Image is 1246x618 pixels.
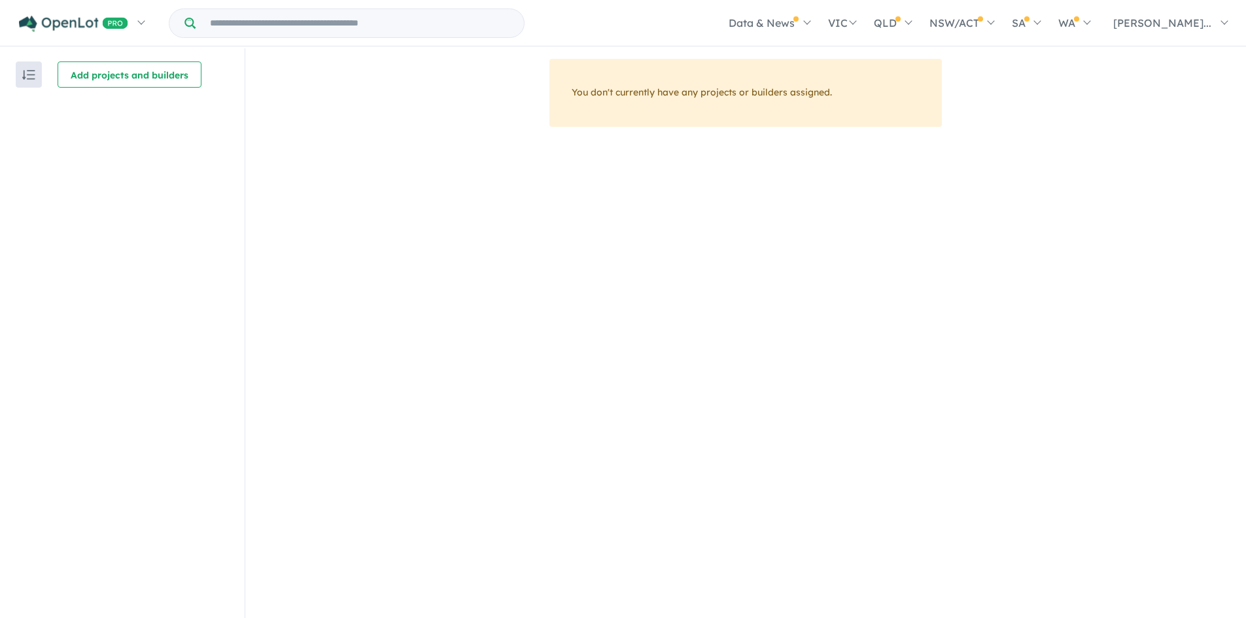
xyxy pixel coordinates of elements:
input: Try estate name, suburb, builder or developer [198,9,521,37]
div: You don't currently have any projects or builders assigned. [549,59,942,127]
span: [PERSON_NAME]... [1113,16,1211,29]
button: Add projects and builders [58,61,201,88]
img: Openlot PRO Logo White [19,16,128,32]
img: sort.svg [22,70,35,80]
